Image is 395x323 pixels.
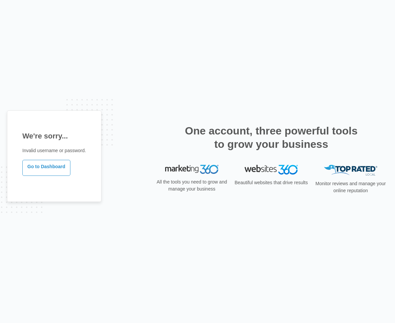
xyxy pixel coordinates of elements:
[234,179,309,186] p: Beautiful websites that drive results
[313,180,388,194] p: Monitor reviews and manage your online reputation
[22,147,86,154] p: Invalid username or password.
[324,165,377,176] img: Top Rated Local
[165,165,219,174] img: Marketing 360
[245,165,298,175] img: Websites 360
[22,160,70,176] a: Go to Dashboard
[183,124,360,151] h2: One account, three powerful tools to grow your business
[22,130,86,141] h1: We're sorry...
[154,179,229,193] p: All the tools you need to grow and manage your business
